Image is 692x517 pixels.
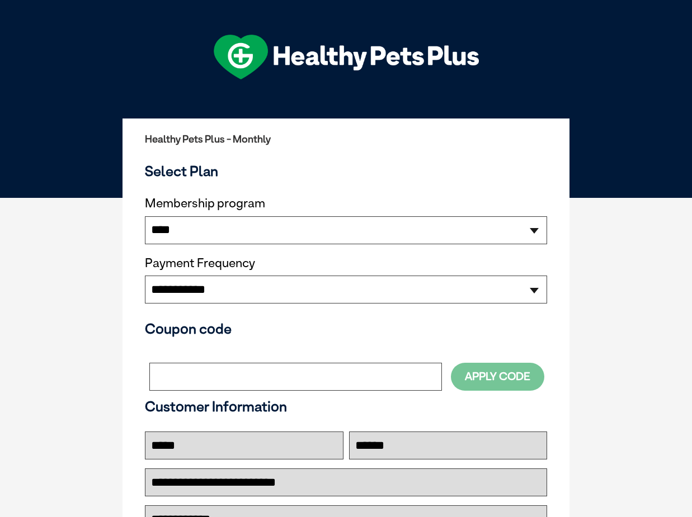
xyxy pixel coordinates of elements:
[145,196,547,211] label: Membership program
[451,363,544,390] button: Apply Code
[145,134,547,145] h2: Healthy Pets Plus - Monthly
[145,256,255,271] label: Payment Frequency
[145,320,547,337] h3: Coupon code
[145,398,547,415] h3: Customer Information
[214,35,479,79] img: hpp-logo-landscape-green-white.png
[145,163,547,179] h3: Select Plan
